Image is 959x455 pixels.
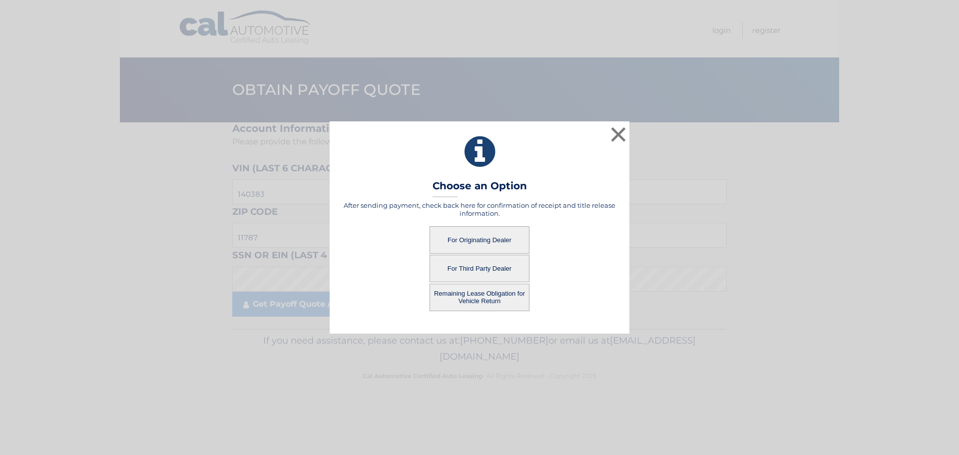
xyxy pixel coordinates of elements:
h5: After sending payment, check back here for confirmation of receipt and title release information. [342,201,617,217]
button: For Originating Dealer [430,226,529,254]
button: For Third Party Dealer [430,255,529,282]
button: × [608,124,628,144]
h3: Choose an Option [433,180,527,197]
button: Remaining Lease Obligation for Vehicle Return [430,284,529,311]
